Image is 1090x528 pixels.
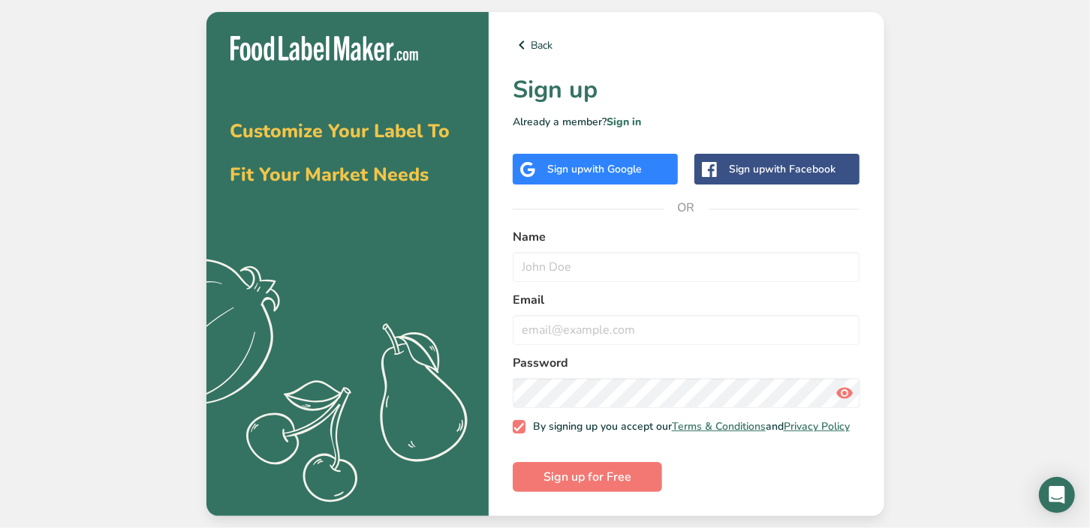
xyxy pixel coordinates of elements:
[664,185,709,230] span: OR
[583,162,642,176] span: with Google
[513,72,860,108] h1: Sign up
[513,315,860,345] input: email@example.com
[513,291,860,309] label: Email
[513,462,662,492] button: Sign up for Free
[784,419,850,433] a: Privacy Policy
[729,161,836,177] div: Sign up
[513,354,860,372] label: Password
[607,115,641,129] a: Sign in
[513,228,860,246] label: Name
[230,118,450,187] span: Customize Your Label To Fit Your Market Needs
[1039,477,1075,513] div: Open Intercom Messenger
[513,114,860,130] p: Already a member?
[543,468,631,486] span: Sign up for Free
[513,36,860,54] a: Back
[230,36,418,61] img: Food Label Maker
[525,420,850,433] span: By signing up you accept our and
[765,162,836,176] span: with Facebook
[513,252,860,282] input: John Doe
[672,419,766,433] a: Terms & Conditions
[547,161,642,177] div: Sign up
